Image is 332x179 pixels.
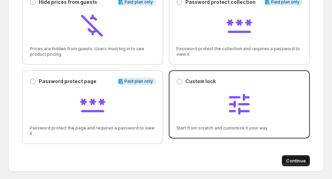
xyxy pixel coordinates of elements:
img: Password protect page [79,90,107,118]
span: Password protect the page and requires a password to view it. [30,125,156,136]
span: Prices are hidden from guests. Users must log in to see product pricing. [30,46,156,57]
span: Paid plan only [124,79,153,84]
img: Password protect collection [225,11,253,39]
button: Continue [282,155,310,166]
span: Continue [286,157,306,164]
span: Password protect the collection and requires a password to view it. [176,46,302,57]
p: Custom lock [185,78,216,85]
span: Start from scratch and customize it your way. [176,125,302,131]
img: Custom lock [225,90,253,118]
img: Hide prices from guests [79,11,107,39]
p: Password protect page [39,78,96,85]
